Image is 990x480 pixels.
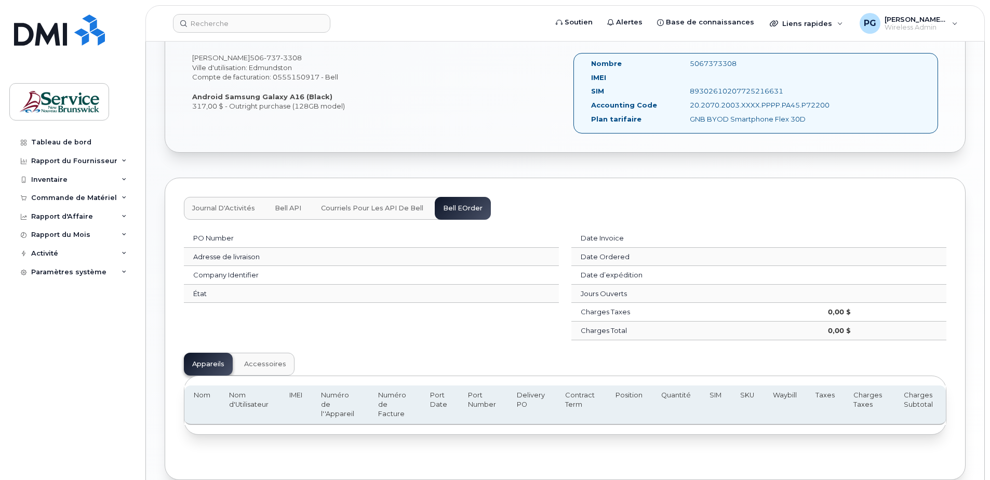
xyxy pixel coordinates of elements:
[184,248,491,266] td: Adresse de livraison
[731,385,764,425] th: SKU
[184,285,491,303] td: État
[571,285,819,303] td: Jours Ouverts
[571,248,819,266] td: Date Ordered
[192,204,255,212] span: Journal d'Activités
[571,303,819,322] td: Charges Taxes
[864,17,876,30] span: PG
[682,59,820,69] div: 5067373308
[616,17,643,28] span: Alertes
[264,54,280,62] span: 737
[571,266,819,285] td: Date d’expédition
[591,59,622,69] label: Nombre
[565,17,593,28] span: Soutien
[173,14,330,33] input: Recherche
[421,385,459,425] th: Port Date
[606,385,652,425] th: Position
[666,17,754,28] span: Base de connaissances
[764,385,806,425] th: Waybill
[280,54,302,62] span: 3308
[459,385,507,425] th: Port Number
[571,322,819,340] td: Charges Total
[275,204,301,212] span: Bell API
[885,15,947,23] span: [PERSON_NAME] (DSF-NO)
[600,12,650,33] a: Alertes
[548,12,600,33] a: Soutien
[650,12,761,33] a: Base de connaissances
[682,100,820,110] div: 20.2070.2003.XXXX.PPPP.PA45.P72200
[250,54,302,62] span: 506
[652,385,700,425] th: Quantité
[184,385,220,425] th: Nom
[507,385,556,425] th: Delivery PO
[369,385,421,425] th: Numéro de Facture
[762,13,850,34] div: Liens rapides
[682,86,820,96] div: 89302610207725216631
[806,385,844,425] th: Taxes
[244,360,286,368] span: Accessoires
[280,385,312,425] th: IMEI
[591,114,641,124] label: Plan tarifaire
[184,229,491,248] td: PO Number
[885,23,947,32] span: Wireless Admin
[844,385,894,425] th: Charges Taxes
[700,385,731,425] th: SIM
[192,92,332,101] strong: Android Samsung Galaxy A16 (Black)
[321,204,423,212] span: Courriels pour les API de Bell
[894,385,946,425] th: Charges Subtotal
[184,53,565,111] div: [PERSON_NAME] Ville d'utilisation: Edmundston Compte de facturation: 0555150917 - Bell 317,00 $ -...
[571,229,819,248] td: Date Invoice
[184,266,491,285] td: Company Identifier
[782,19,832,28] span: Liens rapides
[220,385,280,425] th: Nom d'Utilisateur
[591,100,657,110] label: Accounting Code
[556,385,607,425] th: Contract Term
[312,385,369,425] th: Numéro de l''Appareil
[591,86,604,96] label: SIM
[682,114,820,124] div: GNB BYOD Smartphone Flex 30D
[828,326,851,335] strong: 0,00 $
[828,308,851,316] strong: 0,00 $
[852,13,965,34] div: Pelletier, Geneviève (DSF-NO)
[591,73,606,83] label: IMEI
